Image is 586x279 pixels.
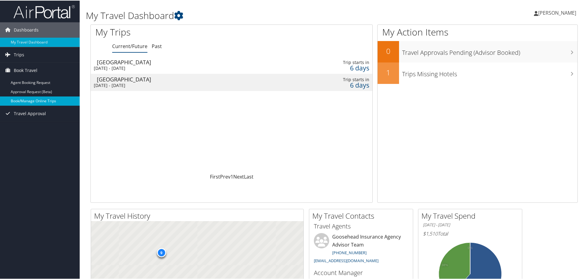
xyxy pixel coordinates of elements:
h3: Travel Approvals Pending (Advisor Booked) [402,45,577,56]
a: 1Trips Missing Hotels [378,62,577,83]
span: Trips [14,47,24,62]
div: [GEOGRAPHIC_DATA] [97,76,271,81]
a: 1 [230,173,233,179]
a: First [210,173,220,179]
h2: My Travel Spend [421,210,522,221]
h3: Travel Agents [314,221,408,230]
a: Prev [220,173,230,179]
span: Book Travel [14,62,37,77]
div: 9 [157,247,166,256]
div: Trip starts in [306,76,369,82]
a: Past [152,42,162,49]
img: airportal-logo.png [13,4,75,18]
li: Goosehead Insurance Agency Advisor Team [311,232,411,265]
div: 6 days [306,82,369,87]
a: [EMAIL_ADDRESS][DOMAIN_NAME] [314,257,379,263]
a: 0Travel Approvals Pending (Advisor Booked) [378,40,577,62]
span: Travel Approval [14,105,46,121]
h6: [DATE] - [DATE] [423,221,517,227]
span: $1,510 [423,230,438,236]
h1: My Action Items [378,25,577,38]
a: Current/Future [112,42,147,49]
h3: Account Manager [314,268,408,277]
h2: My Travel Contacts [312,210,413,221]
a: Next [233,173,244,179]
div: 6 days [306,65,369,70]
div: [DATE] - [DATE] [94,82,268,88]
h2: My Travel History [94,210,303,221]
tspan: 0% [468,246,473,249]
div: Trip starts in [306,59,369,65]
a: [PHONE_NUMBER] [332,249,367,255]
h6: Total [423,230,517,236]
h2: 0 [378,45,399,56]
span: [PERSON_NAME] [538,9,576,16]
span: Dashboards [14,22,39,37]
h1: My Trips [95,25,250,38]
a: [PERSON_NAME] [534,3,582,21]
h1: My Travel Dashboard [86,9,417,21]
div: [GEOGRAPHIC_DATA] [97,59,271,64]
tspan: 38% [441,263,448,266]
a: Last [244,173,253,179]
div: [DATE] - [DATE] [94,65,268,70]
h2: 1 [378,67,399,77]
h3: Trips Missing Hotels [402,66,577,78]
